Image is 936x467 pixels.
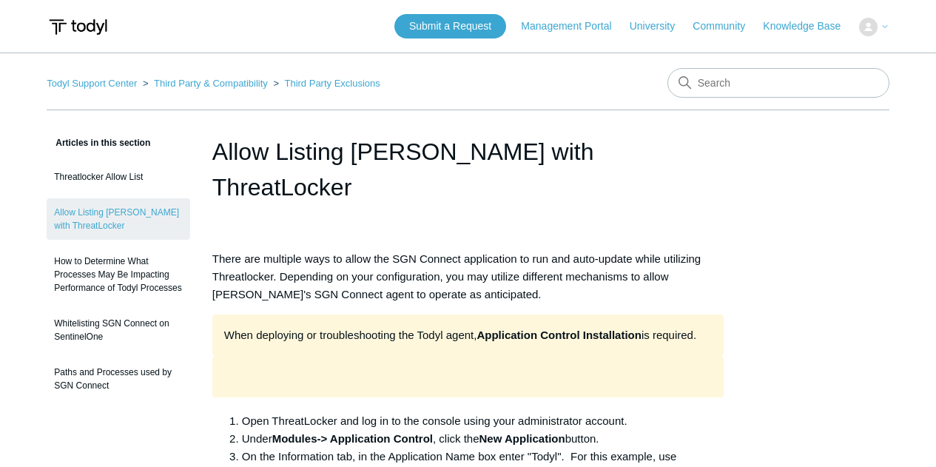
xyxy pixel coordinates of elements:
[47,138,150,148] span: Articles in this section
[693,19,760,34] a: Community
[47,13,110,41] img: Todyl Support Center Help Center home page
[47,163,190,191] a: Threatlocker Allow List
[284,78,380,89] a: Third Party Exclusions
[154,78,268,89] a: Third Party & Compatibility
[763,19,855,34] a: Knowledge Base
[477,329,642,341] strong: Application Control Installation
[47,309,190,351] a: Whitelisting SGN Connect on SentinelOne
[47,358,190,400] a: Paths and Processes used by SGN Connect
[630,19,690,34] a: University
[272,432,433,445] strong: Modules-> Application Control
[667,68,889,98] input: Search
[271,78,380,89] li: Third Party Exclusions
[47,247,190,302] a: How to Determine What Processes May Be Impacting Performance of Todyl Processes
[47,78,140,89] li: Todyl Support Center
[394,14,506,38] a: Submit a Request
[47,78,137,89] a: Todyl Support Center
[242,412,724,430] li: Open ThreatLocker and log in to the console using your administrator account.
[212,315,724,356] div: When deploying or troubleshooting the Todyl agent, is required.
[212,250,724,303] p: There are multiple ways to allow the SGN Connect application to run and auto-update while utilizi...
[212,134,724,205] h1: Allow Listing Todyl with ThreatLocker
[47,198,190,240] a: Allow Listing [PERSON_NAME] with ThreatLocker
[242,430,724,448] li: Under , click the button.
[479,432,565,445] strong: New Application
[140,78,271,89] li: Third Party & Compatibility
[521,19,626,34] a: Management Portal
